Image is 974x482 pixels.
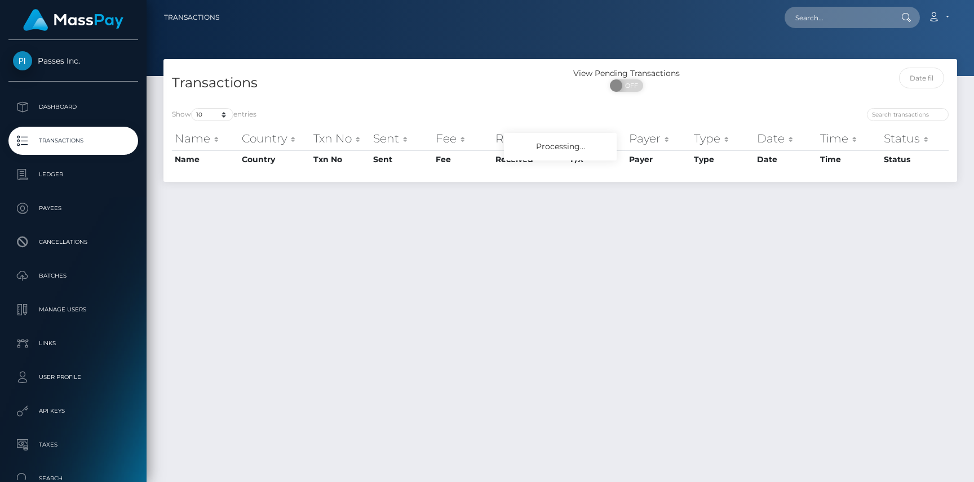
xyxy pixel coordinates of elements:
[433,150,493,168] th: Fee
[239,150,311,168] th: Country
[164,6,219,29] a: Transactions
[493,127,567,150] th: Received
[817,150,881,168] th: Time
[8,228,138,256] a: Cancellations
[8,160,138,189] a: Ledger
[785,7,891,28] input: Search...
[691,127,754,150] th: Type
[8,262,138,290] a: Batches
[191,108,233,121] select: Showentries
[311,150,370,168] th: Txn No
[504,133,617,160] div: Processing...
[172,127,239,150] th: Name
[13,301,134,318] p: Manage Users
[8,363,138,391] a: User Profile
[8,397,138,425] a: API Keys
[626,127,692,150] th: Payer
[23,9,123,31] img: MassPay Logo
[8,296,138,324] a: Manage Users
[560,68,693,79] div: View Pending Transactions
[881,150,949,168] th: Status
[13,234,134,251] p: Cancellations
[13,132,134,149] p: Transactions
[881,127,949,150] th: Status
[172,150,239,168] th: Name
[493,150,567,168] th: Received
[13,267,134,284] p: Batches
[13,403,134,419] p: API Keys
[13,51,32,70] img: Passes Inc.
[8,431,138,459] a: Taxes
[172,73,552,93] h4: Transactions
[13,436,134,453] p: Taxes
[8,93,138,121] a: Dashboard
[433,127,493,150] th: Fee
[754,127,817,150] th: Date
[239,127,311,150] th: Country
[13,200,134,217] p: Payees
[691,150,754,168] th: Type
[626,150,692,168] th: Payer
[899,68,945,88] input: Date filter
[8,329,138,358] a: Links
[311,127,370,150] th: Txn No
[13,99,134,115] p: Dashboard
[754,150,817,168] th: Date
[172,108,256,121] label: Show entries
[616,79,644,92] span: OFF
[8,194,138,222] a: Payees
[13,369,134,386] p: User Profile
[370,150,433,168] th: Sent
[867,108,949,121] input: Search transactions
[568,127,626,150] th: F/X
[817,127,881,150] th: Time
[13,335,134,352] p: Links
[13,166,134,183] p: Ledger
[8,127,138,155] a: Transactions
[370,127,433,150] th: Sent
[8,56,138,66] span: Passes Inc.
